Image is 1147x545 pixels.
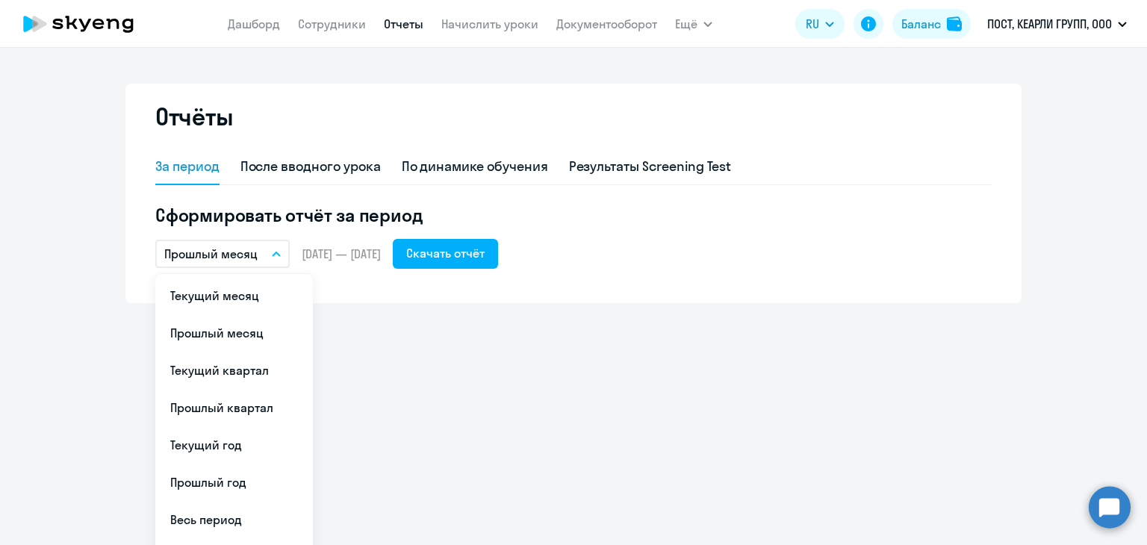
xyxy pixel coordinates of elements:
[980,6,1134,42] button: ПОСТ, КЕАРЛИ ГРУПП, ООО
[795,9,845,39] button: RU
[384,16,423,31] a: Отчеты
[393,239,498,269] button: Скачать отчёт
[155,157,220,176] div: За период
[569,157,732,176] div: Результаты Screening Test
[240,157,381,176] div: После вводного урока
[892,9,971,39] button: Балансbalance
[302,246,381,262] span: [DATE] — [DATE]
[947,16,962,31] img: balance
[806,15,819,33] span: RU
[901,15,941,33] div: Баланс
[987,15,1112,33] p: ПОСТ, КЕАРЛИ ГРУПП, ООО
[155,203,992,227] h5: Сформировать отчёт за период
[155,102,233,131] h2: Отчёты
[556,16,657,31] a: Документооборот
[164,245,258,263] p: Прошлый месяц
[675,15,697,33] span: Ещё
[406,244,485,262] div: Скачать отчёт
[675,9,712,39] button: Ещё
[155,240,290,268] button: Прошлый месяц
[228,16,280,31] a: Дашборд
[441,16,538,31] a: Начислить уроки
[298,16,366,31] a: Сотрудники
[402,157,548,176] div: По динамике обучения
